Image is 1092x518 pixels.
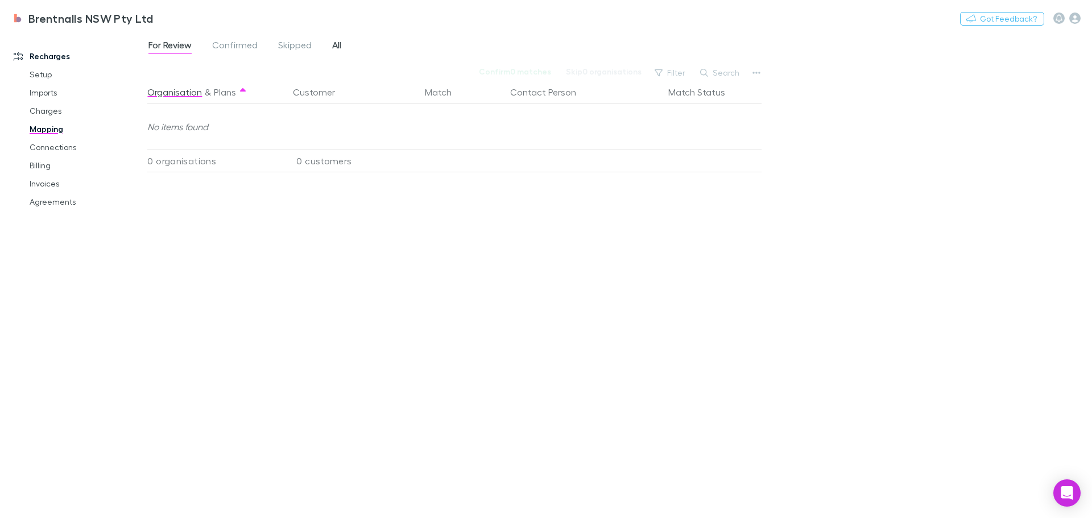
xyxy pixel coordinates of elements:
[18,102,154,120] a: Charges
[28,11,154,25] h3: Brentnalls NSW Pty Ltd
[1053,479,1081,507] div: Open Intercom Messenger
[668,81,739,103] button: Match Status
[18,175,154,193] a: Invoices
[18,156,154,175] a: Billing
[147,81,202,103] button: Organisation
[332,39,341,54] span: All
[559,65,649,78] button: Skip0 organisations
[2,47,154,65] a: Recharges
[18,65,154,84] a: Setup
[214,81,236,103] button: Plans
[425,81,465,103] button: Match
[5,5,160,32] a: Brentnalls NSW Pty Ltd
[18,138,154,156] a: Connections
[694,66,746,80] button: Search
[147,104,755,150] div: No items found
[18,120,154,138] a: Mapping
[510,81,590,103] button: Contact Person
[147,150,284,172] div: 0 organisations
[11,11,24,25] img: Brentnalls NSW Pty Ltd's Logo
[278,39,312,54] span: Skipped
[293,81,349,103] button: Customer
[471,65,559,78] button: Confirm0 matches
[147,81,279,103] div: &
[284,150,420,172] div: 0 customers
[18,193,154,211] a: Agreements
[18,84,154,102] a: Imports
[212,39,258,54] span: Confirmed
[148,39,192,54] span: For Review
[649,66,692,80] button: Filter
[960,12,1044,26] button: Got Feedback?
